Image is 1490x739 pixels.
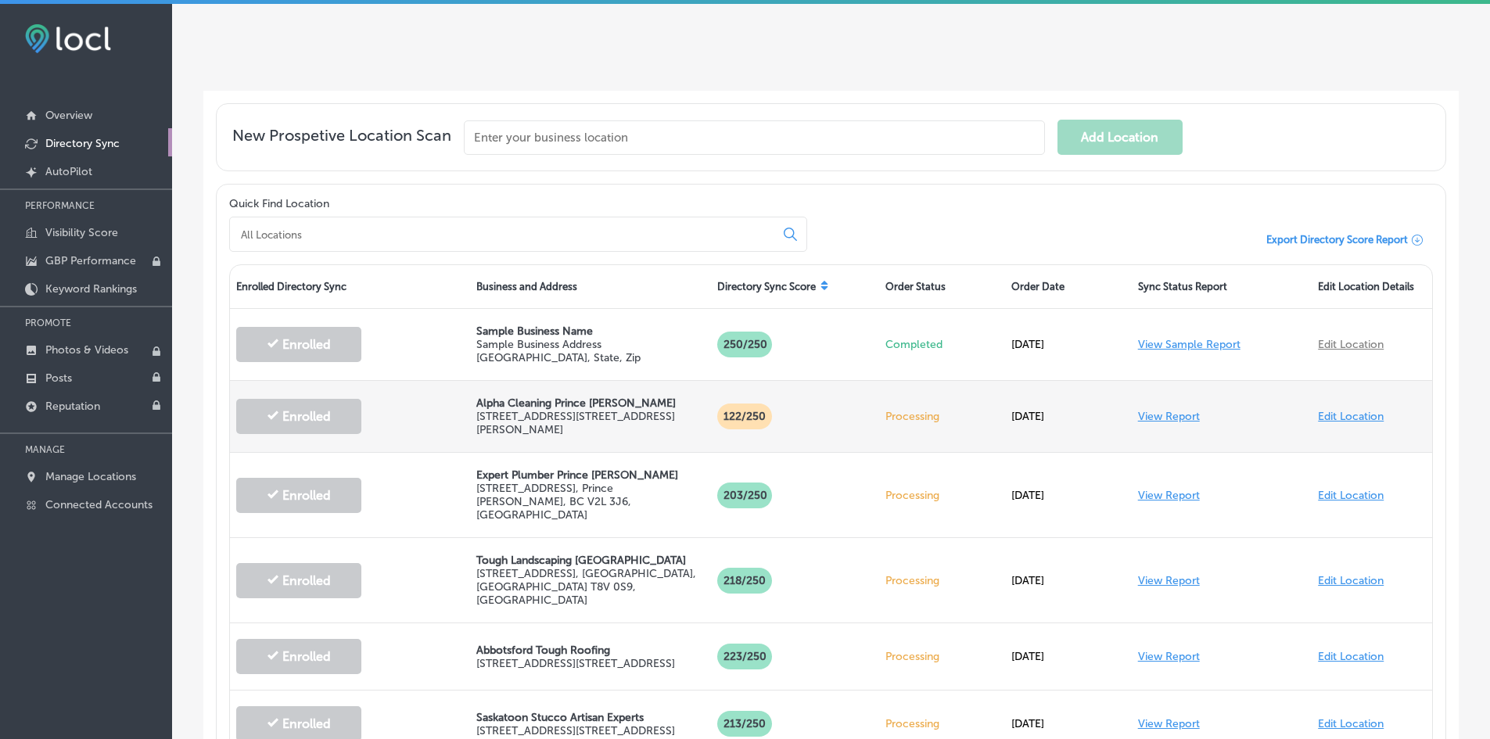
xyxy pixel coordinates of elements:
a: View Report [1138,489,1200,502]
p: Processing [885,410,999,423]
p: 203 /250 [717,483,772,508]
button: Enrolled [236,639,361,674]
a: Edit Location [1318,717,1384,730]
p: Manage Locations [45,470,136,483]
button: Add Location [1057,120,1183,155]
div: Directory Sync Score [711,265,879,308]
button: Enrolled [236,478,361,513]
p: Keyword Rankings [45,282,137,296]
label: Quick Find Location [229,197,329,210]
p: Reputation [45,400,100,413]
p: 122 /250 [717,404,772,429]
p: [STREET_ADDRESS] , [GEOGRAPHIC_DATA], [GEOGRAPHIC_DATA] T8V 0S9, [GEOGRAPHIC_DATA] [476,567,704,607]
div: [DATE] [1005,473,1131,518]
span: Export Directory Score Report [1266,234,1408,246]
a: Edit Location [1318,489,1384,502]
div: Edit Location Details [1312,265,1432,308]
a: View Sample Report [1138,338,1240,351]
a: View Report [1138,650,1200,663]
p: 223 /250 [717,644,772,669]
button: Enrolled [236,327,361,362]
p: [STREET_ADDRESS] [STREET_ADDRESS] [476,724,704,737]
p: 250/250 [717,332,772,357]
a: View Report [1138,410,1200,423]
p: Directory Sync [45,137,120,150]
span: New Prospetive Location Scan [232,126,451,155]
a: View Report [1138,574,1200,587]
p: [GEOGRAPHIC_DATA], State, Zip [476,351,704,364]
div: [DATE] [1005,558,1131,603]
div: Order Date [1005,265,1131,308]
input: Enter your business location [464,120,1045,155]
p: [STREET_ADDRESS] [STREET_ADDRESS][PERSON_NAME] [476,410,704,436]
p: Connected Accounts [45,498,153,511]
div: [DATE] [1005,394,1131,439]
a: Edit Location [1318,574,1384,587]
p: Alpha Cleaning Prince [PERSON_NAME] [476,396,704,410]
p: Photos & Videos [45,343,128,357]
input: All Locations [239,228,771,242]
p: Posts [45,371,72,385]
p: Overview [45,109,92,122]
a: Edit Location [1318,410,1384,423]
p: Tough Landscaping [GEOGRAPHIC_DATA] [476,554,704,567]
div: Enrolled Directory Sync [230,265,470,308]
p: Sample Business Name [476,325,704,338]
button: Enrolled [236,399,361,434]
img: fda3e92497d09a02dc62c9cd864e3231.png [25,24,111,53]
p: Completed [885,338,999,351]
p: Visibility Score [45,226,118,239]
p: Expert Plumber Prince [PERSON_NAME] [476,468,704,482]
div: Sync Status Report [1132,265,1312,308]
p: [STREET_ADDRESS] , Prince [PERSON_NAME], BC V2L 3J6, [GEOGRAPHIC_DATA] [476,482,704,522]
p: Saskatoon Stucco Artisan Experts [476,711,704,724]
div: Order Status [879,265,1005,308]
a: View Report [1138,717,1200,730]
button: Enrolled [236,563,361,598]
p: AutoPilot [45,165,92,178]
div: [DATE] [1005,634,1131,679]
p: Abbotsford Tough Roofing [476,644,704,657]
a: Edit Location [1318,650,1384,663]
p: Processing [885,489,999,502]
a: Edit Location [1318,338,1384,351]
p: Processing [885,650,999,663]
p: [STREET_ADDRESS] [STREET_ADDRESS] [476,657,704,670]
p: 218 /250 [717,568,772,594]
p: GBP Performance [45,254,136,267]
div: Business and Address [470,265,710,308]
p: 213 /250 [717,711,772,737]
p: Processing [885,717,999,730]
p: Processing [885,574,999,587]
div: [DATE] [1005,322,1131,367]
p: Sample Business Address [476,338,704,351]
